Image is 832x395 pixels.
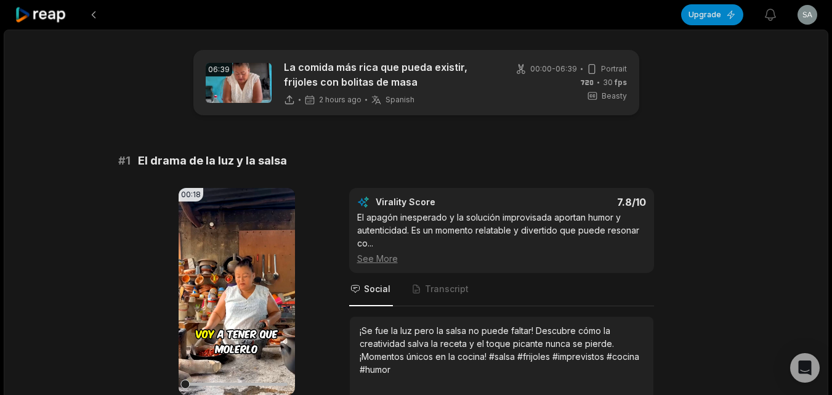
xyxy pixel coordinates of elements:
[615,78,627,87] span: fps
[530,63,577,75] span: 00:00 - 06:39
[118,152,131,169] span: # 1
[681,4,743,25] button: Upgrade
[790,353,820,383] div: Open Intercom Messenger
[364,283,390,295] span: Social
[602,91,627,102] span: Beasty
[357,252,646,265] div: See More
[138,152,287,169] span: El drama de la luz y la salsa
[319,95,361,105] span: 2 hours ago
[601,63,627,75] span: Portrait
[357,211,646,265] div: El apagón inesperado y la solución improvisada aportan humor y autenticidad. Es un momento relata...
[179,188,295,395] video: Your browser does not support mp4 format.
[376,196,508,208] div: Virality Score
[514,196,646,208] div: 7.8 /10
[425,283,469,295] span: Transcript
[284,60,496,89] p: La comida más rica que pueda existir, frijoles con bolitas de masa
[360,324,644,376] div: ¡Se fue la luz pero la salsa no puede faltar! Descubre cómo la creatividad salva la receta y el t...
[603,77,627,88] span: 30
[386,95,414,105] span: Spanish
[349,273,654,306] nav: Tabs
[206,63,232,76] div: 06:39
